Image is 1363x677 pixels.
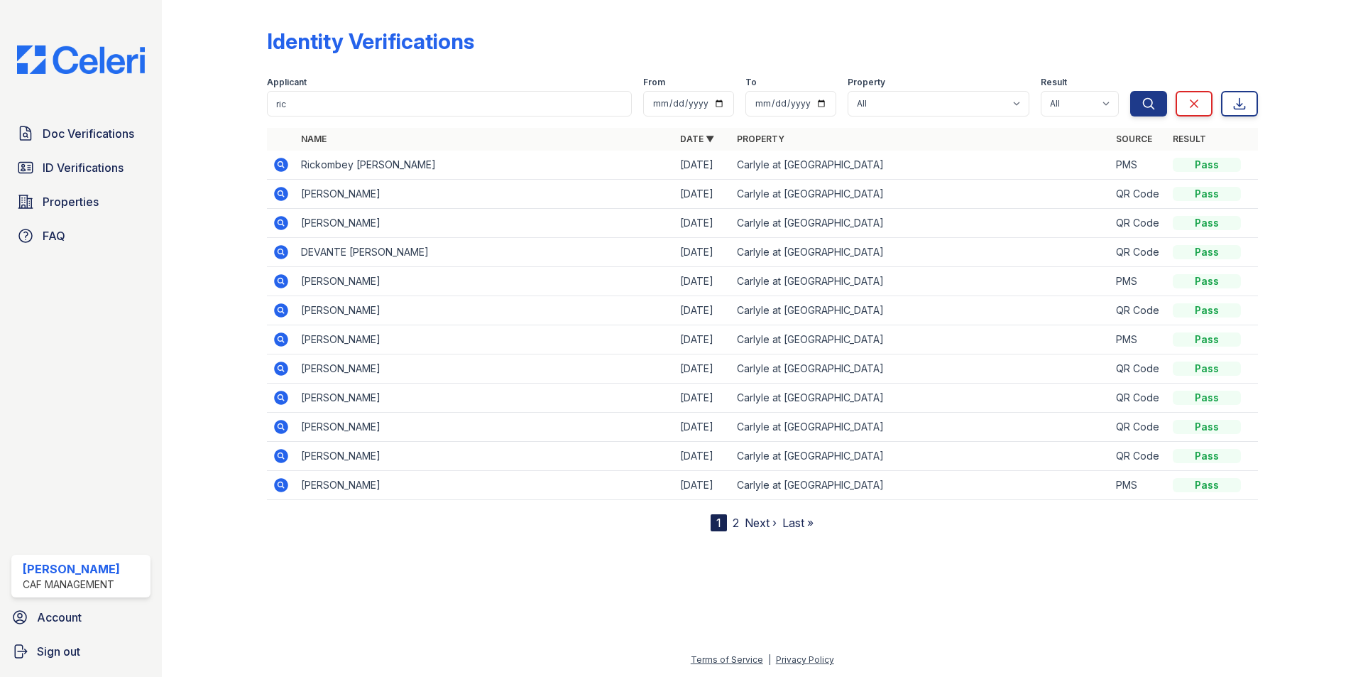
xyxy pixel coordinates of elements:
a: Source [1116,134,1152,144]
td: Carlyle at [GEOGRAPHIC_DATA] [731,354,1110,384]
span: FAQ [43,227,65,244]
td: PMS [1110,151,1167,180]
td: QR Code [1110,442,1167,471]
td: QR Code [1110,384,1167,413]
td: [DATE] [674,384,731,413]
div: 1 [711,514,727,531]
td: [DATE] [674,267,731,296]
div: Pass [1173,478,1241,492]
td: Carlyle at [GEOGRAPHIC_DATA] [731,180,1110,209]
span: Properties [43,193,99,210]
td: Carlyle at [GEOGRAPHIC_DATA] [731,471,1110,500]
a: ID Verifications [11,153,150,182]
td: [PERSON_NAME] [295,413,674,442]
td: Carlyle at [GEOGRAPHIC_DATA] [731,209,1110,238]
td: [DATE] [674,180,731,209]
label: Applicant [267,77,307,88]
td: QR Code [1110,180,1167,209]
td: PMS [1110,267,1167,296]
a: Name [301,134,327,144]
div: Identity Verifications [267,28,474,54]
td: PMS [1110,325,1167,354]
td: [PERSON_NAME] [295,384,674,413]
td: [DATE] [674,151,731,180]
a: Next › [745,516,777,530]
a: Property [737,134,784,144]
td: Carlyle at [GEOGRAPHIC_DATA] [731,325,1110,354]
td: QR Code [1110,238,1167,267]
label: From [643,77,665,88]
div: Pass [1173,274,1241,288]
a: FAQ [11,222,150,250]
td: [DATE] [674,354,731,384]
div: Pass [1173,158,1241,172]
a: Last » [782,516,814,530]
td: [PERSON_NAME] [295,325,674,354]
label: Result [1041,77,1067,88]
td: QR Code [1110,209,1167,238]
td: [DATE] [674,325,731,354]
td: [DATE] [674,442,731,471]
div: | [768,654,771,665]
label: Property [848,77,885,88]
td: [DATE] [674,238,731,267]
a: Account [6,603,156,632]
input: Search by name or phone number [267,91,632,117]
div: [PERSON_NAME] [23,560,120,578]
td: [PERSON_NAME] [295,442,674,471]
td: [DATE] [674,209,731,238]
a: Result [1173,134,1206,144]
td: QR Code [1110,413,1167,442]
td: PMS [1110,471,1167,500]
label: To [745,77,757,88]
td: QR Code [1110,296,1167,325]
a: Date ▼ [680,134,714,144]
td: DEVANTE [PERSON_NAME] [295,238,674,267]
div: Pass [1173,216,1241,230]
td: Carlyle at [GEOGRAPHIC_DATA] [731,267,1110,296]
a: Privacy Policy [776,654,834,665]
div: Pass [1173,303,1241,318]
td: [PERSON_NAME] [295,209,674,238]
span: Account [37,609,82,626]
div: Pass [1173,245,1241,259]
span: ID Verifications [43,159,124,176]
td: [PERSON_NAME] [295,296,674,325]
div: CAF Management [23,578,120,592]
td: Carlyle at [GEOGRAPHIC_DATA] [731,413,1110,442]
td: [PERSON_NAME] [295,471,674,500]
td: Carlyle at [GEOGRAPHIC_DATA] [731,384,1110,413]
td: [PERSON_NAME] [295,354,674,384]
a: 2 [733,516,739,530]
div: Pass [1173,391,1241,405]
td: QR Code [1110,354,1167,384]
a: Terms of Service [691,654,763,665]
div: Pass [1173,362,1241,376]
td: [DATE] [674,471,731,500]
td: Carlyle at [GEOGRAPHIC_DATA] [731,238,1110,267]
td: [DATE] [674,413,731,442]
td: Carlyle at [GEOGRAPHIC_DATA] [731,151,1110,180]
span: Sign out [37,643,80,660]
div: Pass [1173,420,1241,434]
td: [PERSON_NAME] [295,267,674,296]
span: Doc Verifications [43,125,134,142]
td: Carlyle at [GEOGRAPHIC_DATA] [731,296,1110,325]
div: Pass [1173,332,1241,347]
a: Properties [11,188,150,216]
a: Sign out [6,637,156,666]
div: Pass [1173,187,1241,201]
div: Pass [1173,449,1241,463]
img: CE_Logo_Blue-a8612792a0a2168367f1c8372b55b34899dd931a85d93a1a3d3e32e68fde9ad4.png [6,45,156,74]
a: Doc Verifications [11,119,150,148]
td: Rickombey [PERSON_NAME] [295,151,674,180]
td: [PERSON_NAME] [295,180,674,209]
td: Carlyle at [GEOGRAPHIC_DATA] [731,442,1110,471]
td: [DATE] [674,296,731,325]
